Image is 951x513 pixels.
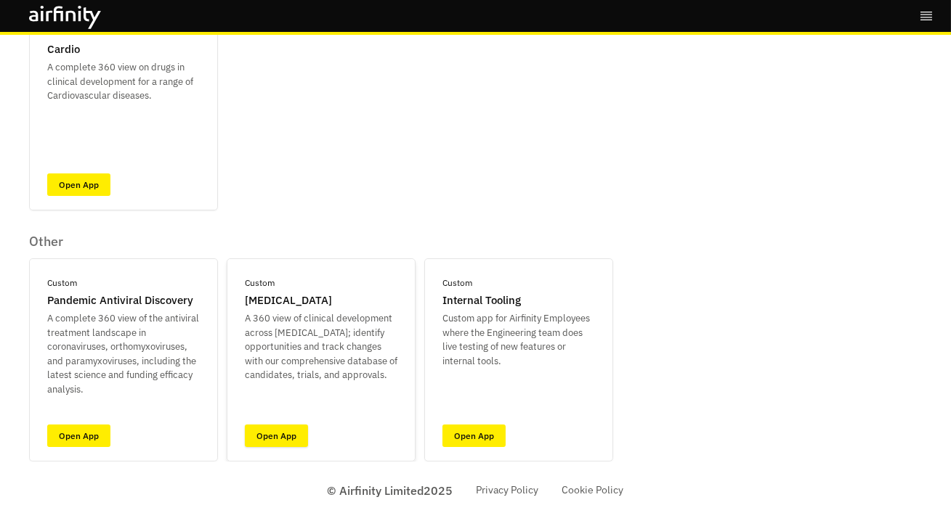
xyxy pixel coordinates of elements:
[47,276,77,290] p: Custom
[245,424,308,447] a: Open App
[47,41,80,58] p: Cardio
[245,311,397,382] p: A 360 view of clinical development across [MEDICAL_DATA]; identify opportunities and track change...
[47,60,200,103] p: A complete 360 view on drugs in clinical development for a range of Cardiovascular diseases.
[328,482,453,499] p: © Airfinity Limited 2025
[29,234,613,250] p: Other
[245,292,332,309] p: [MEDICAL_DATA]
[47,173,110,196] a: Open App
[477,483,539,498] a: Privacy Policy
[442,276,472,290] p: Custom
[442,424,506,447] a: Open App
[562,483,624,498] a: Cookie Policy
[245,276,275,290] p: Custom
[442,311,595,368] p: Custom app for Airfinity Employees where the Engineering team does live testing of new features o...
[442,292,521,309] p: Internal Tooling
[47,292,193,309] p: Pandemic Antiviral Discovery
[47,311,200,396] p: A complete 360 view of the antiviral treatment landscape in coronaviruses, orthomyxoviruses, and ...
[47,424,110,447] a: Open App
